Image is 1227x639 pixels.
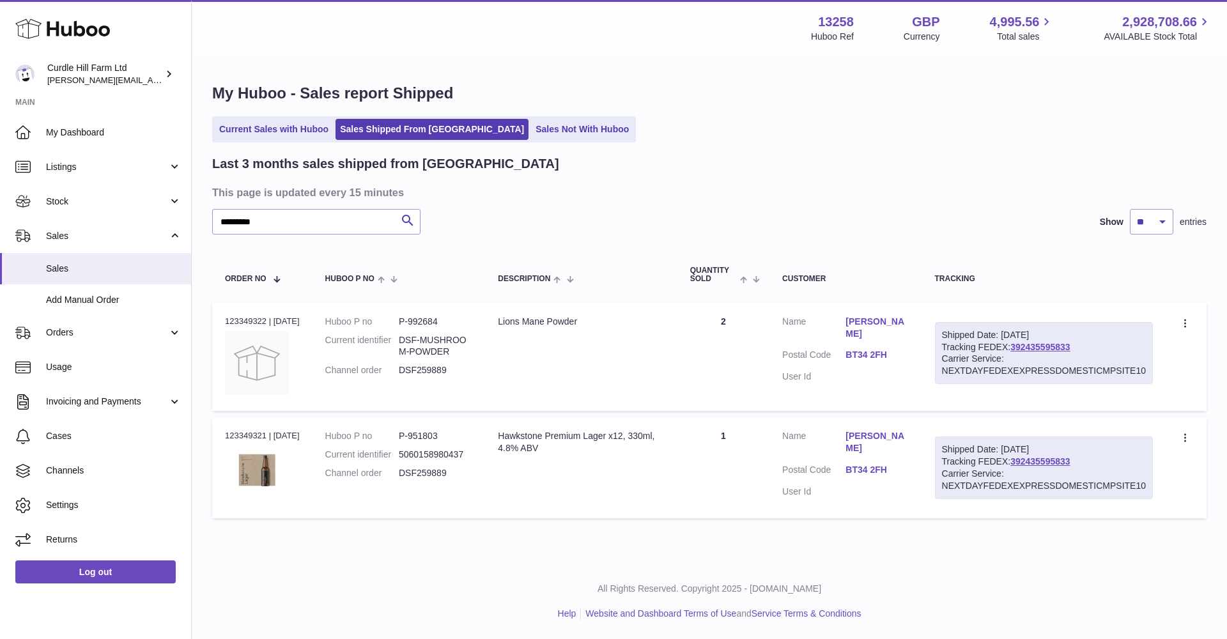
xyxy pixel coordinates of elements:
[782,464,845,479] dt: Postal Code
[935,322,1153,385] div: Tracking FEDEX:
[399,467,472,479] dd: DSF259889
[811,31,854,43] div: Huboo Ref
[782,371,845,383] dt: User Id
[325,430,399,442] dt: Huboo P no
[225,316,300,327] div: 123349322 | [DATE]
[46,396,168,408] span: Invoicing and Payments
[46,263,181,275] span: Sales
[1104,31,1212,43] span: AVAILABLE Stock Total
[1180,216,1207,228] span: entries
[46,327,168,339] span: Orders
[912,13,939,31] strong: GBP
[845,316,909,340] a: [PERSON_NAME]
[904,31,940,43] div: Currency
[325,316,399,328] dt: Huboo P no
[990,13,1054,43] a: 4,995.56 Total sales
[935,436,1153,499] div: Tracking FEDEX:
[677,417,769,518] td: 1
[942,443,1146,456] div: Shipped Date: [DATE]
[46,534,181,546] span: Returns
[336,119,529,140] a: Sales Shipped From [GEOGRAPHIC_DATA]
[782,316,845,343] dt: Name
[15,65,35,84] img: miranda@diddlysquatfarmshop.com
[225,275,266,283] span: Order No
[498,430,664,454] div: Hawkstone Premium Lager x12, 330ml, 4.8% ABV
[677,303,769,411] td: 2
[498,316,664,328] div: Lions Mane Powder
[46,230,168,242] span: Sales
[782,486,845,498] dt: User Id
[782,430,845,458] dt: Name
[46,465,181,477] span: Channels
[15,560,176,583] a: Log out
[845,430,909,454] a: [PERSON_NAME]
[782,275,909,283] div: Customer
[225,446,289,494] img: 132581708521438.jpg
[990,13,1040,31] span: 4,995.56
[212,185,1203,199] h3: This page is updated every 15 minutes
[498,275,550,283] span: Description
[46,294,181,306] span: Add Manual Order
[935,275,1153,283] div: Tracking
[845,464,909,476] a: BT34 2FH
[690,266,737,283] span: Quantity Sold
[212,155,559,173] h2: Last 3 months sales shipped from [GEOGRAPHIC_DATA]
[1010,456,1070,466] a: 392435595833
[782,349,845,364] dt: Postal Code
[325,467,399,479] dt: Channel order
[585,608,736,619] a: Website and Dashboard Terms of Use
[225,331,289,395] img: no-photo.jpg
[46,161,168,173] span: Listings
[997,31,1054,43] span: Total sales
[399,364,472,376] dd: DSF259889
[942,468,1146,492] div: Carrier Service: NEXTDAYFEDEXEXPRESSDOMESTICMPSITE10
[325,334,399,358] dt: Current identifier
[581,608,861,620] li: and
[1010,342,1070,352] a: 392435595833
[46,361,181,373] span: Usage
[1104,13,1212,43] a: 2,928,708.66 AVAILABLE Stock Total
[399,449,472,461] dd: 5060158980437
[399,316,472,328] dd: P-992684
[325,275,374,283] span: Huboo P no
[325,364,399,376] dt: Channel order
[46,499,181,511] span: Settings
[942,353,1146,377] div: Carrier Service: NEXTDAYFEDEXEXPRESSDOMESTICMPSITE10
[399,334,472,358] dd: DSF-MUSHROOM-POWDER
[202,583,1217,595] p: All Rights Reserved. Copyright 2025 - [DOMAIN_NAME]
[818,13,854,31] strong: 13258
[47,62,162,86] div: Curdle Hill Farm Ltd
[1122,13,1197,31] span: 2,928,708.66
[558,608,576,619] a: Help
[215,119,333,140] a: Current Sales with Huboo
[225,430,300,442] div: 123349321 | [DATE]
[531,119,633,140] a: Sales Not With Huboo
[399,430,472,442] dd: P-951803
[46,127,181,139] span: My Dashboard
[752,608,861,619] a: Service Terms & Conditions
[845,349,909,361] a: BT34 2FH
[46,430,181,442] span: Cases
[942,329,1146,341] div: Shipped Date: [DATE]
[1100,216,1123,228] label: Show
[212,83,1207,104] h1: My Huboo - Sales report Shipped
[325,449,399,461] dt: Current identifier
[46,196,168,208] span: Stock
[47,75,256,85] span: [PERSON_NAME][EMAIL_ADDRESS][DOMAIN_NAME]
